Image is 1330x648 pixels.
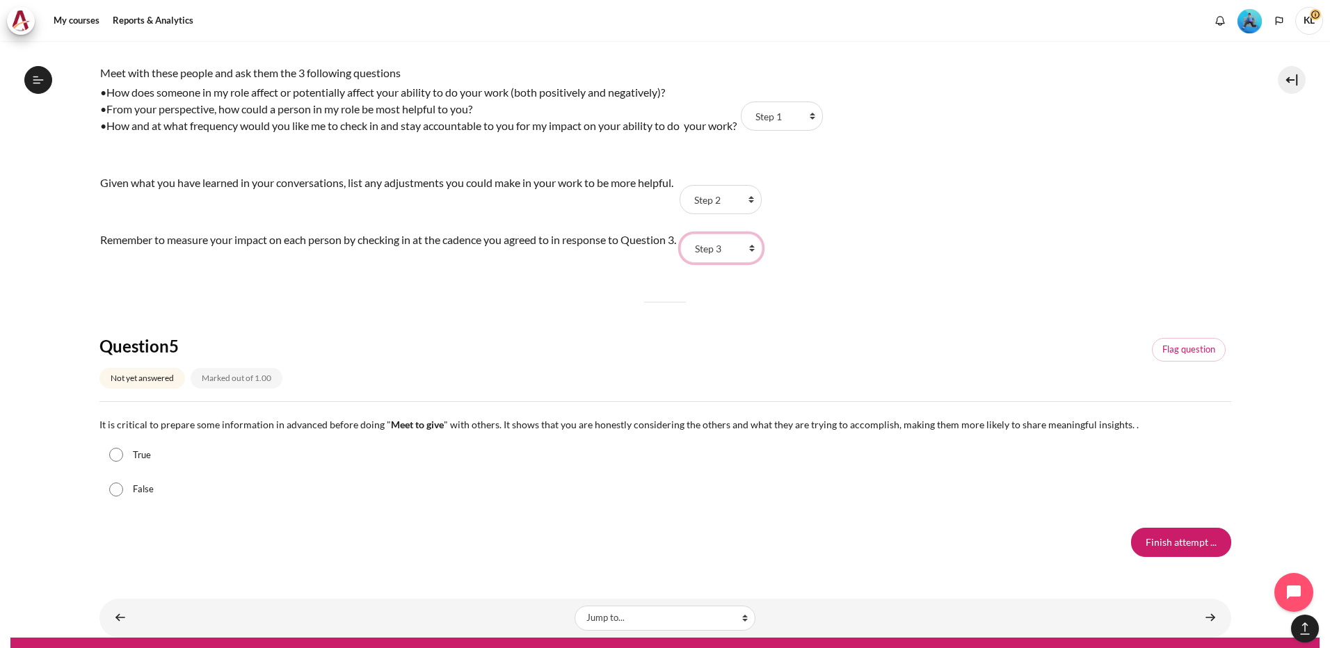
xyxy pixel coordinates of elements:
[108,7,198,35] a: Reports & Analytics
[100,65,737,81] p: Meet with these people and ask them the 3 following questions
[99,368,185,388] div: Not yet answered
[1295,7,1323,35] span: KL
[11,10,31,31] img: Architeck
[106,604,134,631] a: ◄ Helping the Help Desk be Helpful (Thanasit's Story)
[133,483,154,496] label: False
[1210,10,1231,31] div: Show notification window with no new notifications
[7,7,42,35] a: Architeck Architeck
[49,7,104,35] a: My courses
[133,448,151,462] label: True
[1232,8,1267,33] a: Level #3
[100,118,737,134] div: •How and at what frequency would you like me to check in and stay accountable to you for my impac...
[99,335,362,357] h4: Question
[1295,7,1323,35] a: User menu
[169,336,179,356] span: 5
[1291,615,1319,642] button: [[backtotopbutton]]
[100,175,675,191] div: Given what you have learned in your conversations, list any adjustments you could make in your wo...
[1269,10,1290,31] button: Languages
[99,419,1139,430] span: It is critical to prepare some information in advanced before doing " " with others. It shows tha...
[391,419,444,430] strong: Meet to give
[1196,604,1224,631] a: Lesson 8 STAR Application ►
[100,232,676,248] div: Remember to measure your impact on each person by checking in at the cadence you agreed to in res...
[1237,9,1262,33] img: Level #3
[100,101,737,118] div: •From your perspective, how could a person in my role be most helpful to you?
[100,84,737,101] div: •How does someone in my role affect or potentially affect your ability to do your work (both posi...
[191,368,282,388] div: Marked out of 1.00
[1152,338,1226,362] a: Flagged
[1131,528,1231,557] input: Finish attempt ...
[1237,8,1262,33] div: Level #3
